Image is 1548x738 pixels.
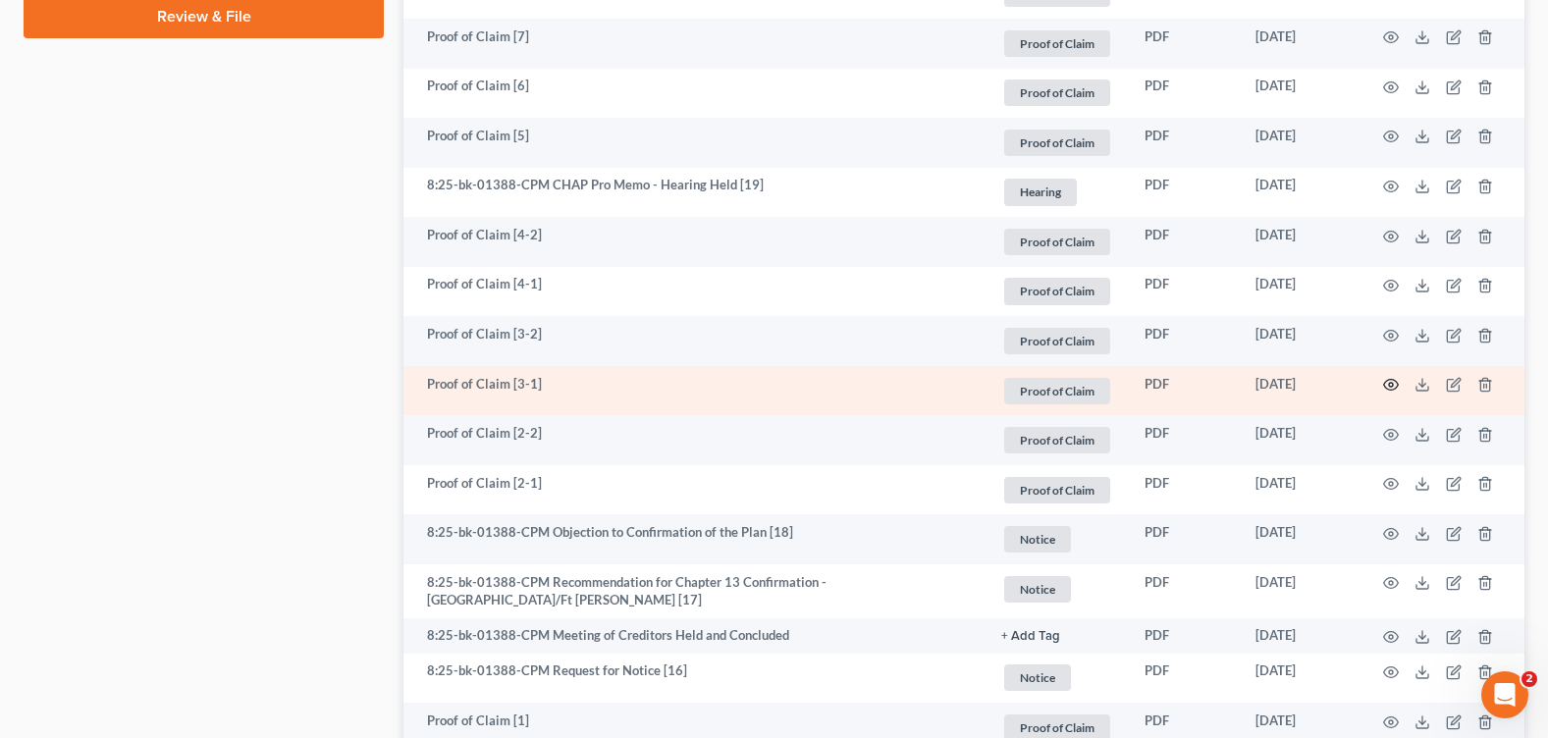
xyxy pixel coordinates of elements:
td: PDF [1129,564,1240,618]
td: [DATE] [1240,465,1360,515]
td: [DATE] [1240,168,1360,218]
td: [DATE] [1240,217,1360,267]
span: Proof of Claim [1004,30,1110,57]
td: PDF [1129,465,1240,515]
td: [DATE] [1240,564,1360,618]
a: Notice [1001,573,1113,606]
td: [DATE] [1240,514,1360,564]
td: PDF [1129,618,1240,654]
td: [DATE] [1240,366,1360,416]
span: Proof of Claim [1004,229,1110,255]
td: Proof of Claim [3-2] [403,316,986,366]
a: Proof of Claim [1001,275,1113,307]
td: PDF [1129,118,1240,168]
span: 2 [1521,671,1537,687]
span: Proof of Claim [1004,79,1110,106]
span: Notice [1004,526,1071,553]
span: Proof of Claim [1004,427,1110,453]
span: Proof of Claim [1004,328,1110,354]
td: [DATE] [1240,316,1360,366]
td: PDF [1129,168,1240,218]
td: Proof of Claim [5] [403,118,986,168]
td: Proof of Claim [4-2] [403,217,986,267]
a: Proof of Claim [1001,226,1113,258]
a: Notice [1001,523,1113,555]
a: Proof of Claim [1001,77,1113,109]
td: Proof of Claim [7] [403,19,986,69]
a: Proof of Claim [1001,127,1113,159]
span: Hearing [1004,179,1077,205]
td: 8:25-bk-01388-CPM Request for Notice [16] [403,654,986,704]
a: Proof of Claim [1001,375,1113,407]
td: PDF [1129,316,1240,366]
a: Proof of Claim [1001,27,1113,60]
td: [DATE] [1240,267,1360,317]
td: [DATE] [1240,415,1360,465]
a: Proof of Claim [1001,474,1113,506]
td: 8:25-bk-01388-CPM Meeting of Creditors Held and Concluded [403,618,986,654]
span: Proof of Claim [1004,130,1110,156]
button: + Add Tag [1001,630,1060,643]
td: [DATE] [1240,69,1360,119]
td: [DATE] [1240,19,1360,69]
td: PDF [1129,514,1240,564]
td: PDF [1129,415,1240,465]
td: Proof of Claim [4-1] [403,267,986,317]
td: 8:25-bk-01388-CPM CHAP Pro Memo - Hearing Held [19] [403,168,986,218]
td: 8:25-bk-01388-CPM Objection to Confirmation of the Plan [18] [403,514,986,564]
span: Notice [1004,576,1071,603]
span: Proof of Claim [1004,278,1110,304]
span: Proof of Claim [1004,378,1110,404]
td: Proof of Claim [2-1] [403,465,986,515]
span: Notice [1004,664,1071,691]
td: [DATE] [1240,118,1360,168]
a: + Add Tag [1001,626,1113,645]
td: PDF [1129,217,1240,267]
td: Proof of Claim [6] [403,69,986,119]
iframe: Intercom live chat [1481,671,1528,718]
td: [DATE] [1240,654,1360,704]
td: PDF [1129,654,1240,704]
td: Proof of Claim [3-1] [403,366,986,416]
a: Proof of Claim [1001,325,1113,357]
a: Notice [1001,661,1113,694]
td: 8:25-bk-01388-CPM Recommendation for Chapter 13 Confirmation - [GEOGRAPHIC_DATA]/Ft [PERSON_NAME]... [403,564,986,618]
a: Proof of Claim [1001,424,1113,456]
td: PDF [1129,366,1240,416]
span: Proof of Claim [1004,477,1110,503]
td: [DATE] [1240,618,1360,654]
td: PDF [1129,267,1240,317]
td: PDF [1129,69,1240,119]
td: PDF [1129,19,1240,69]
a: Hearing [1001,176,1113,208]
td: Proof of Claim [2-2] [403,415,986,465]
